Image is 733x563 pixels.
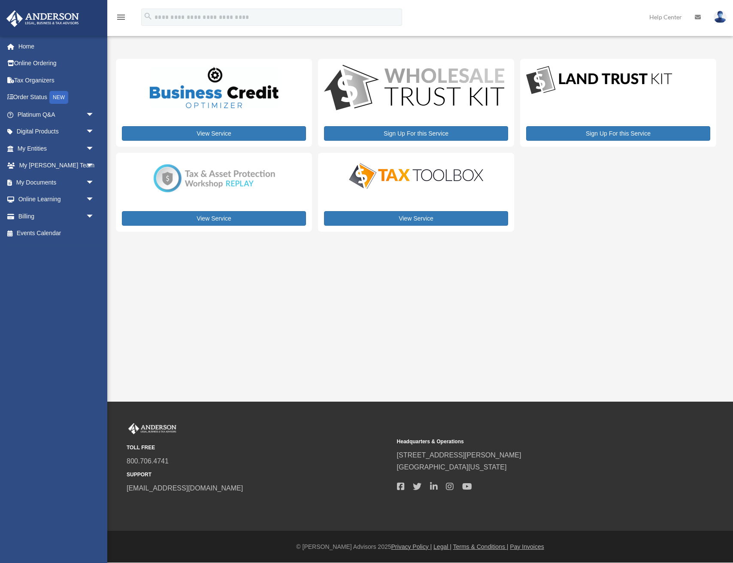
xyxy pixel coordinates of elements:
[6,72,107,89] a: Tax Organizers
[510,543,544,550] a: Pay Invoices
[86,191,103,209] span: arrow_drop_down
[6,225,107,242] a: Events Calendar
[86,140,103,157] span: arrow_drop_down
[116,12,126,22] i: menu
[433,543,451,550] a: Legal |
[127,423,178,434] img: Anderson Advisors Platinum Portal
[6,123,103,140] a: Digital Productsarrow_drop_down
[143,12,153,21] i: search
[127,484,243,492] a: [EMAIL_ADDRESS][DOMAIN_NAME]
[127,470,391,479] small: SUPPORT
[453,543,509,550] a: Terms & Conditions |
[127,443,391,452] small: TOLL FREE
[397,463,507,471] a: [GEOGRAPHIC_DATA][US_STATE]
[6,157,107,174] a: My [PERSON_NAME] Teamarrow_drop_down
[324,65,504,112] img: WS-Trust-Kit-lgo-1.jpg
[324,211,508,226] a: View Service
[6,89,107,106] a: Order StatusNEW
[86,208,103,225] span: arrow_drop_down
[86,123,103,141] span: arrow_drop_down
[6,174,107,191] a: My Documentsarrow_drop_down
[6,55,107,72] a: Online Ordering
[6,38,107,55] a: Home
[86,106,103,124] span: arrow_drop_down
[127,457,169,465] a: 800.706.4741
[107,542,733,552] div: © [PERSON_NAME] Advisors 2025
[86,174,103,191] span: arrow_drop_down
[526,65,672,96] img: LandTrust_lgo-1.jpg
[116,15,126,22] a: menu
[6,106,107,123] a: Platinum Q&Aarrow_drop_down
[86,157,103,175] span: arrow_drop_down
[397,451,521,459] a: [STREET_ADDRESS][PERSON_NAME]
[324,126,508,141] a: Sign Up For this Service
[6,208,107,225] a: Billingarrow_drop_down
[6,140,107,157] a: My Entitiesarrow_drop_down
[6,191,107,208] a: Online Learningarrow_drop_down
[526,126,710,141] a: Sign Up For this Service
[4,10,82,27] img: Anderson Advisors Platinum Portal
[397,437,661,446] small: Headquarters & Operations
[49,91,68,104] div: NEW
[122,211,306,226] a: View Service
[122,126,306,141] a: View Service
[391,543,432,550] a: Privacy Policy |
[714,11,727,23] img: User Pic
